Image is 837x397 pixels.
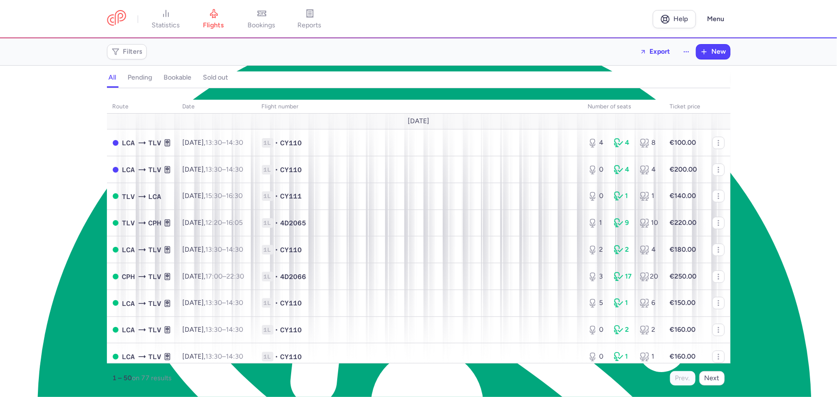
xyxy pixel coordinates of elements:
div: 0 [588,352,606,362]
strong: 1 – 50 [113,374,132,382]
time: 13:30 [206,352,223,361]
div: 1 [614,298,632,308]
span: – [206,245,244,254]
strong: €250.00 [670,272,697,280]
a: flights [190,9,238,30]
span: – [206,326,244,334]
span: – [206,165,244,174]
div: 4 [640,165,658,175]
div: 4 [614,138,632,148]
span: TLV [149,138,162,148]
span: LCA [122,245,135,255]
span: • [275,245,279,255]
time: 15:30 [206,192,223,200]
th: Flight number [256,100,582,114]
div: 0 [588,325,606,335]
div: 0 [588,191,606,201]
button: Next [699,371,725,385]
span: TLV [149,271,162,282]
span: LCA [122,325,135,335]
time: 13:30 [206,245,223,254]
span: reports [298,21,322,30]
strong: €180.00 [670,245,696,254]
div: 8 [640,138,658,148]
button: Menu [702,10,731,28]
a: CitizenPlane red outlined logo [107,10,126,28]
time: 13:30 [206,299,223,307]
div: 10 [640,218,658,228]
strong: €160.00 [670,326,696,334]
span: CPH [149,218,162,228]
span: [DATE], [183,165,244,174]
time: 14:30 [226,165,244,174]
span: 4D2066 [281,272,307,281]
span: – [206,352,244,361]
span: LCA [122,351,135,362]
div: 4 [640,245,658,255]
a: reports [286,9,334,30]
span: • [275,218,279,228]
div: 4 [614,165,632,175]
time: 17:00 [206,272,223,280]
span: • [275,352,279,362]
span: 1L [262,272,273,281]
span: LCA [149,191,162,202]
strong: €140.00 [670,192,696,200]
span: [DATE] [408,117,429,125]
span: 1L [262,138,273,148]
span: – [206,219,243,227]
div: 6 [640,298,658,308]
a: bookings [238,9,286,30]
button: Filters [107,45,146,59]
time: 13:30 [206,139,223,147]
span: CPH [122,271,135,282]
span: flights [203,21,224,30]
div: 17 [614,272,632,281]
div: 5 [588,298,606,308]
span: 1L [262,218,273,228]
time: 14:30 [226,245,244,254]
th: route [107,100,177,114]
span: [DATE], [183,299,244,307]
time: 14:30 [226,139,244,147]
div: 4 [588,138,606,148]
div: 1 [588,218,606,228]
span: • [275,272,279,281]
th: date [177,100,256,114]
strong: €160.00 [670,352,696,361]
span: • [275,165,279,175]
th: number of seats [582,100,664,114]
h4: all [109,73,117,82]
div: 0 [588,165,606,175]
div: 1 [614,352,632,362]
span: 4D2065 [281,218,307,228]
div: 2 [640,325,658,335]
span: 1L [262,325,273,335]
span: New [712,48,726,56]
time: 14:30 [226,352,244,361]
span: Help [673,15,688,23]
span: 1L [262,165,273,175]
span: CY110 [281,165,302,175]
span: CY111 [281,191,302,201]
div: 1 [614,191,632,201]
div: 3 [588,272,606,281]
span: TLV [149,245,162,255]
span: TLV [149,298,162,309]
span: statistics [152,21,180,30]
span: [DATE], [183,326,244,334]
span: TLV [149,325,162,335]
span: bookings [248,21,276,30]
h4: pending [128,73,153,82]
time: 16:05 [226,219,243,227]
div: 1 [640,352,658,362]
span: LCA [122,298,135,309]
span: [DATE], [183,245,244,254]
span: TLV [122,191,135,202]
span: TLV [149,351,162,362]
span: [DATE], [183,352,244,361]
strong: €150.00 [670,299,696,307]
span: • [275,138,279,148]
span: – [206,192,243,200]
span: 1L [262,245,273,255]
